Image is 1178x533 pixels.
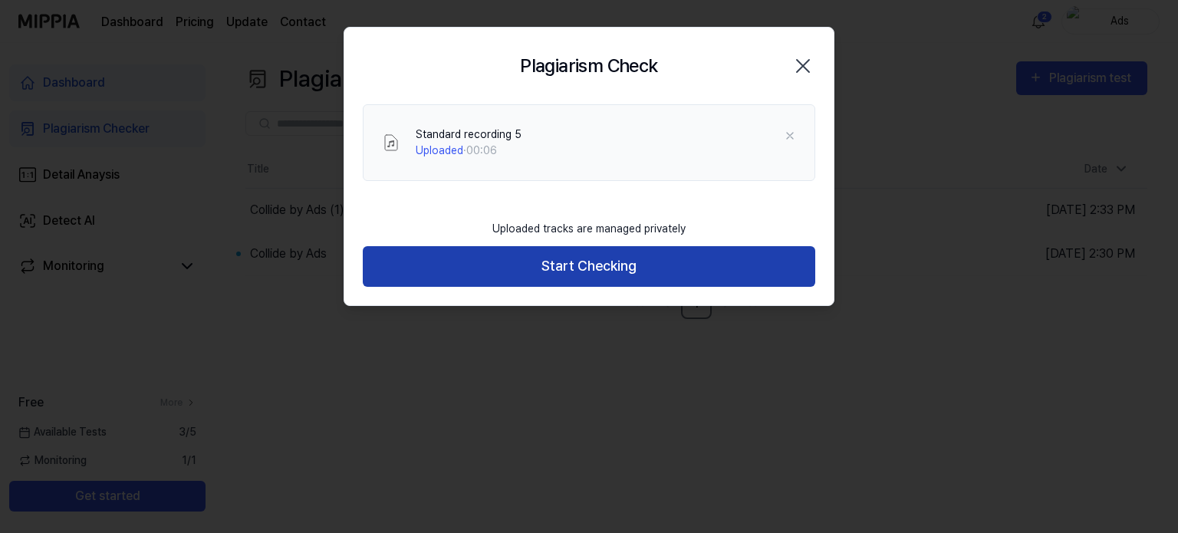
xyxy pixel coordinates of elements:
[416,144,463,156] span: Uploaded
[363,246,815,287] button: Start Checking
[416,143,522,159] div: · 00:06
[520,52,657,80] h2: Plagiarism Check
[483,212,695,246] div: Uploaded tracks are managed privately
[416,127,522,143] div: Standard recording 5
[382,133,400,152] img: File Select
